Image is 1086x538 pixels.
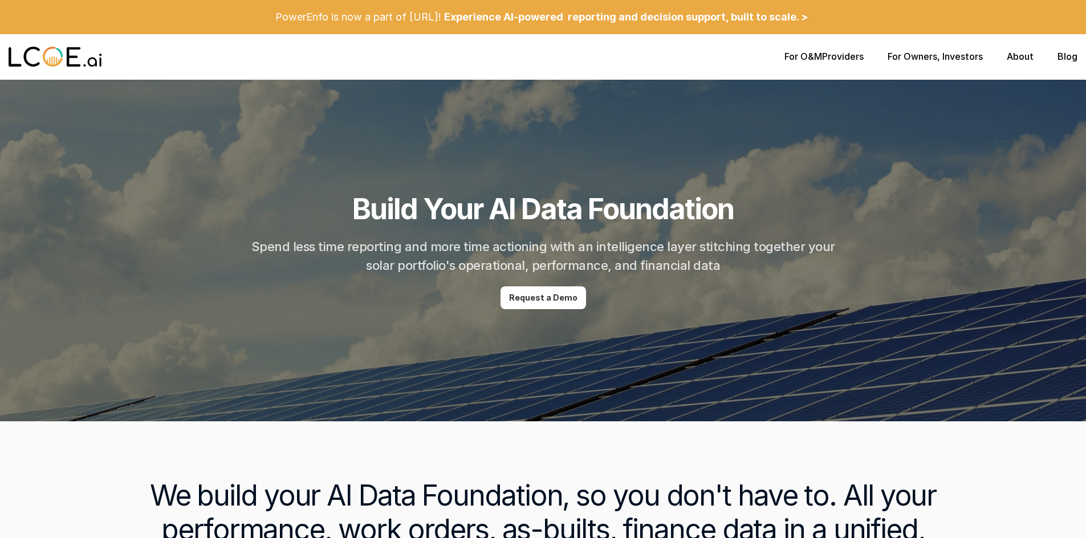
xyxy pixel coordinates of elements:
a: Request a Demo [501,286,586,309]
a: For O&M [784,51,822,62]
iframe: Chat Widget [881,392,1086,538]
p: PowerEnfo is now a part of [URL]! [275,11,441,23]
h1: Build Your AI Data Foundation [352,192,734,226]
h2: Spend less time reporting and more time actioning with an intelligence layer stitching together y... [238,237,848,275]
a: Blog [1057,51,1077,62]
a: About [1007,51,1034,62]
a: For Owners [888,51,937,62]
a: Experience AI-powered reporting and decision support, built to scale. > [441,3,811,31]
p: Request a Demo [509,293,577,303]
p: Providers [784,51,864,62]
p: Experience AI-powered reporting and decision support, built to scale. > [444,11,808,23]
p: , Investors [888,51,983,62]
